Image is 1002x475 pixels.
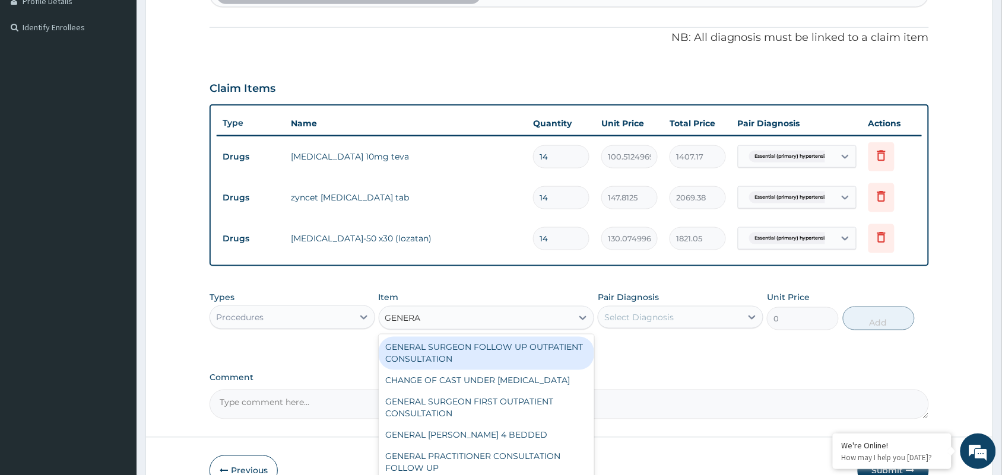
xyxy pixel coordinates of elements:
[749,232,835,244] span: Essential (primary) hypertensi...
[285,186,527,209] td: zyncet [MEDICAL_DATA] tab
[216,311,264,323] div: Procedures
[22,59,48,89] img: d_794563401_company_1708531726252_794563401
[379,425,595,446] div: GENERAL [PERSON_NAME] 4 BEDDED
[285,227,527,250] td: [MEDICAL_DATA]-50 x30 (lozatan)
[732,111,863,135] th: Pair Diagnosis
[69,149,164,269] span: We're online!
[379,291,399,303] label: Item
[62,66,199,82] div: Chat with us now
[379,370,595,391] div: CHANGE OF CAST UNDER [MEDICAL_DATA]
[217,228,285,250] td: Drugs
[842,452,943,463] p: How may I help you today?
[863,111,922,135] th: Actions
[604,311,674,323] div: Select Diagnosis
[285,111,527,135] th: Name
[217,112,285,134] th: Type
[210,373,929,383] label: Comment
[598,291,659,303] label: Pair Diagnosis
[595,111,664,135] th: Unit Price
[379,391,595,425] div: GENERAL SURGEON FIRST OUTPATIENT CONSULTATION
[210,30,929,46] p: NB: All diagnosis must be linked to a claim item
[210,292,234,302] label: Types
[379,337,595,370] div: GENERAL SURGEON FOLLOW UP OUTPATIENT CONSULTATION
[217,146,285,168] td: Drugs
[767,291,810,303] label: Unit Price
[285,145,527,168] td: [MEDICAL_DATA] 10mg teva
[749,192,835,203] span: Essential (primary) hypertensi...
[842,440,943,451] div: We're Online!
[217,187,285,209] td: Drugs
[195,6,223,34] div: Minimize live chat window
[664,111,732,135] th: Total Price
[6,324,226,365] textarea: Type your message and hit 'Enter'
[527,111,595,135] th: Quantity
[749,151,835,162] span: Essential (primary) hypertensi...
[210,82,275,95] h3: Claim Items
[843,307,915,330] button: Add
